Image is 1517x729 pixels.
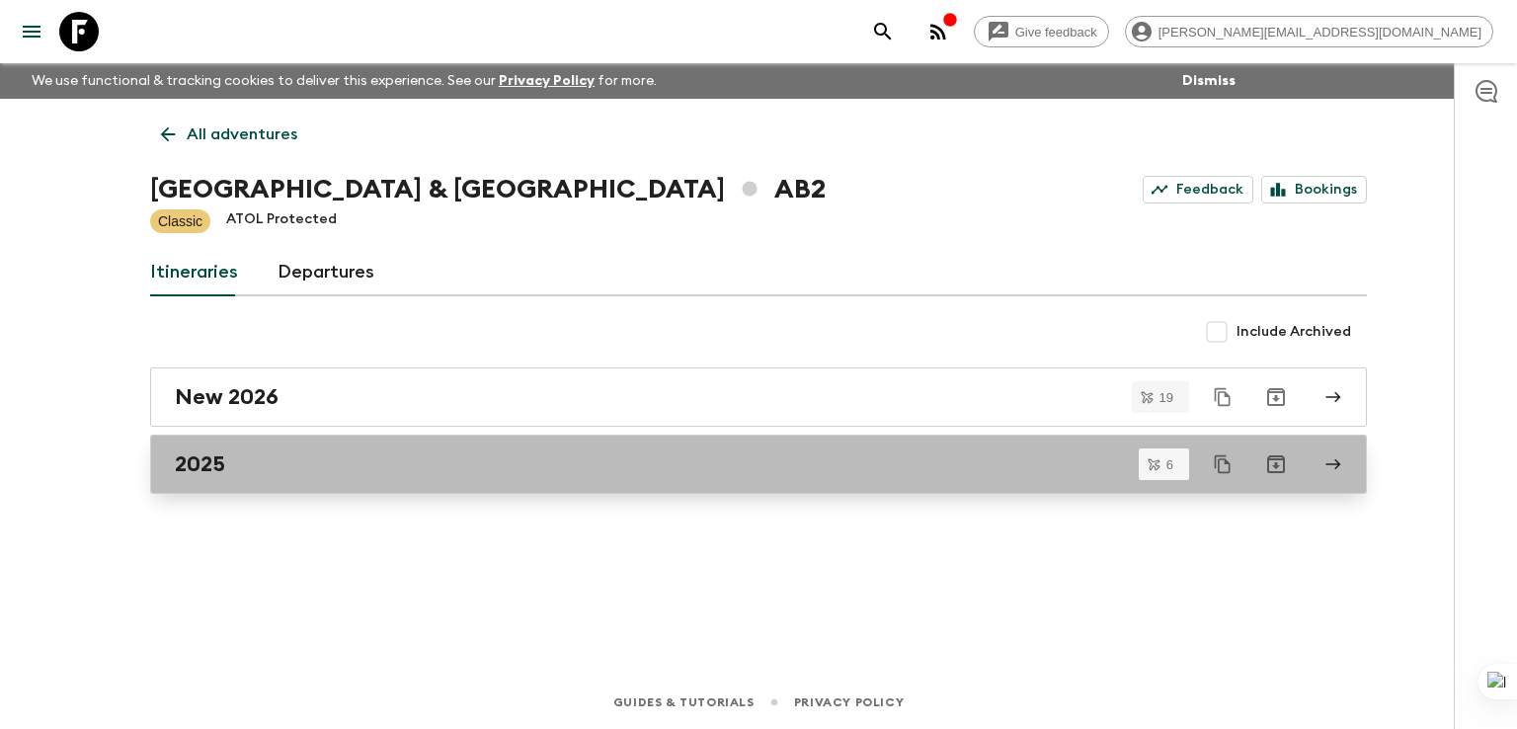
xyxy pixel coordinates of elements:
a: Feedback [1143,176,1253,203]
button: menu [12,12,51,51]
button: Archive [1256,445,1296,484]
p: Classic [158,211,202,231]
a: 2025 [150,435,1367,494]
span: 19 [1148,391,1185,404]
h1: [GEOGRAPHIC_DATA] & [GEOGRAPHIC_DATA] AB2 [150,170,826,209]
button: Dismiss [1177,67,1240,95]
a: Bookings [1261,176,1367,203]
button: search adventures [863,12,903,51]
a: Departures [278,249,374,296]
a: All adventures [150,115,308,154]
h2: New 2026 [175,384,279,410]
span: Include Archived [1237,322,1351,342]
a: New 2026 [150,367,1367,427]
div: [PERSON_NAME][EMAIL_ADDRESS][DOMAIN_NAME] [1125,16,1493,47]
h2: 2025 [175,451,225,477]
span: Give feedback [1004,25,1108,40]
button: Archive [1256,377,1296,417]
a: Privacy Policy [794,691,904,713]
p: We use functional & tracking cookies to deliver this experience. See our for more. [24,63,665,99]
a: Give feedback [974,16,1109,47]
span: 6 [1155,458,1185,471]
p: All adventures [187,122,297,146]
a: Itineraries [150,249,238,296]
p: ATOL Protected [226,209,337,233]
button: Duplicate [1205,446,1240,482]
a: Guides & Tutorials [613,691,755,713]
span: [PERSON_NAME][EMAIL_ADDRESS][DOMAIN_NAME] [1148,25,1492,40]
button: Duplicate [1205,379,1240,415]
a: Privacy Policy [499,74,595,88]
